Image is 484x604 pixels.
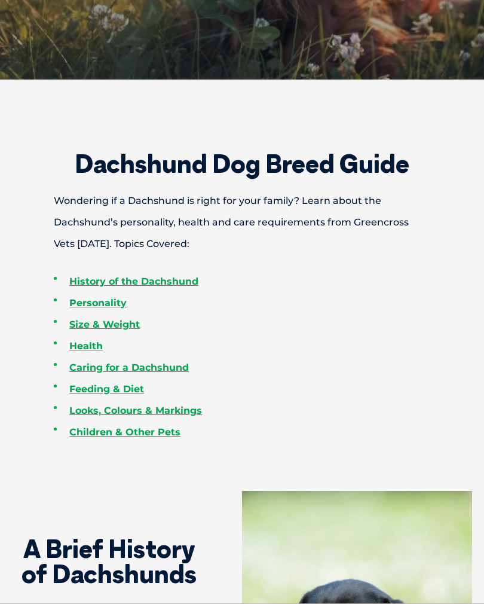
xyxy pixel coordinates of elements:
a: Personality [69,297,127,309]
h2: A Brief History of Dachshunds [12,536,206,587]
h2: Dachshund Dog Breed Guide [12,151,472,176]
a: Caring for a Dachshund [69,362,189,373]
a: History of the Dachshund [69,276,198,287]
a: Feeding & Diet [69,383,144,395]
a: Size & Weight [69,319,140,330]
a: Children & Other Pets [69,426,180,438]
p: Wondering if a Dachshund is right for your family? Learn about the Dachshund’s personality, healt... [12,190,472,255]
a: Looks, Colours & Markings [69,405,202,416]
a: Health [69,340,103,352]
